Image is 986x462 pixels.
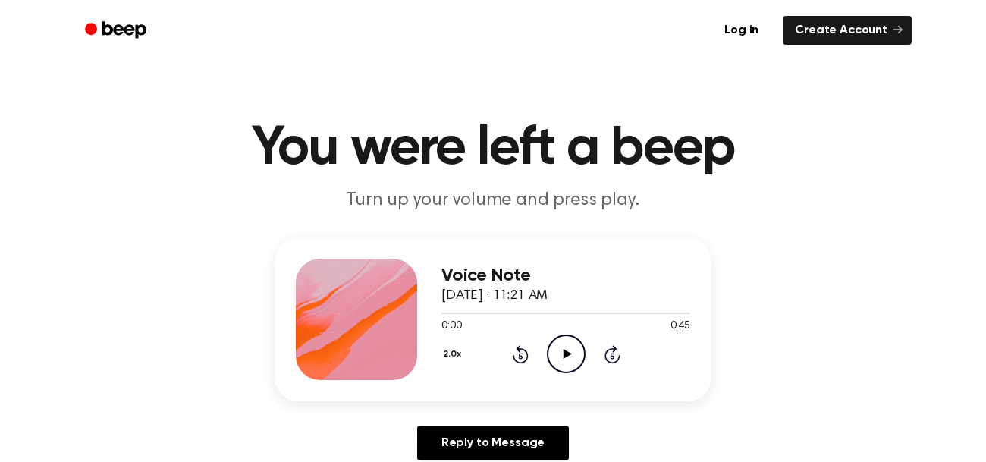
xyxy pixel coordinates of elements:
a: Reply to Message [417,426,569,460]
a: Log in [709,13,774,48]
span: 0:45 [670,319,690,335]
span: [DATE] · 11:21 AM [441,289,548,303]
a: Create Account [783,16,912,45]
h1: You were left a beep [105,121,881,176]
span: 0:00 [441,319,461,335]
a: Beep [74,16,160,46]
h3: Voice Note [441,266,690,286]
button: 2.0x [441,341,466,367]
p: Turn up your volume and press play. [202,188,784,213]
